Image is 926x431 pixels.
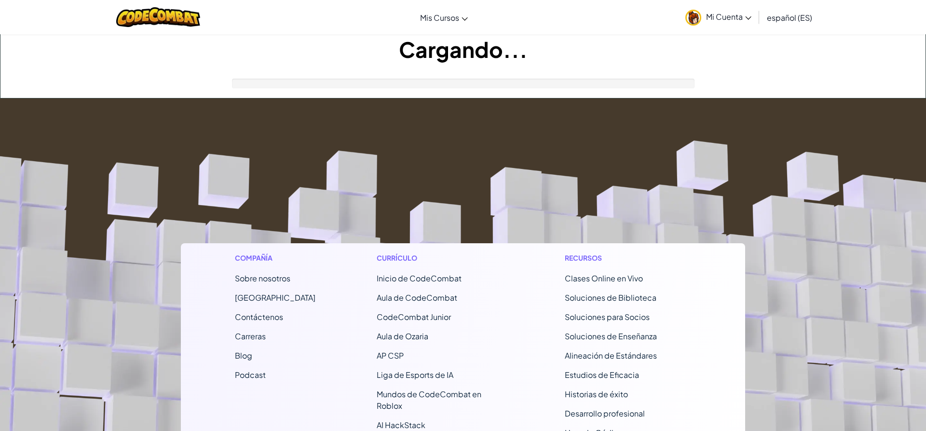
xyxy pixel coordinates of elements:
[415,4,473,30] a: Mis Cursos
[377,273,462,283] span: Inicio de CodeCombat
[377,292,457,303] a: Aula de CodeCombat
[377,420,425,430] a: AI HackStack
[565,350,657,361] a: Alineación de Estándares
[565,292,656,303] a: Soluciones de Biblioteca
[235,370,266,380] a: Podcast
[116,7,201,27] img: CodeCombat logo
[377,370,453,380] a: Liga de Esports de IA
[235,273,290,283] a: Sobre nosotros
[377,312,451,322] a: CodeCombat Junior
[706,12,751,22] span: Mi Cuenta
[235,292,315,303] a: [GEOGRAPHIC_DATA]
[377,331,428,341] a: Aula de Ozaria
[377,350,404,361] a: AP CSP
[420,13,459,23] span: Mis Cursos
[565,331,657,341] a: Soluciones de Enseñanza
[377,389,481,411] a: Mundos de CodeCombat en Roblox
[685,10,701,26] img: avatar
[235,331,266,341] a: Carreras
[762,4,817,30] a: español (ES)
[565,389,628,399] a: Historias de éxito
[377,253,504,263] h1: Currículo
[767,13,812,23] span: español (ES)
[565,273,643,283] a: Clases Online en Vivo
[235,350,252,361] a: Blog
[0,34,926,64] h1: Cargando...
[565,370,639,380] a: Estudios de Eficacia
[235,253,315,263] h1: Compañía
[565,253,692,263] h1: Recursos
[235,312,283,322] span: Contáctenos
[681,2,756,32] a: Mi Cuenta
[565,408,645,418] a: Desarrollo profesional
[565,312,650,322] a: Soluciones para Socios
